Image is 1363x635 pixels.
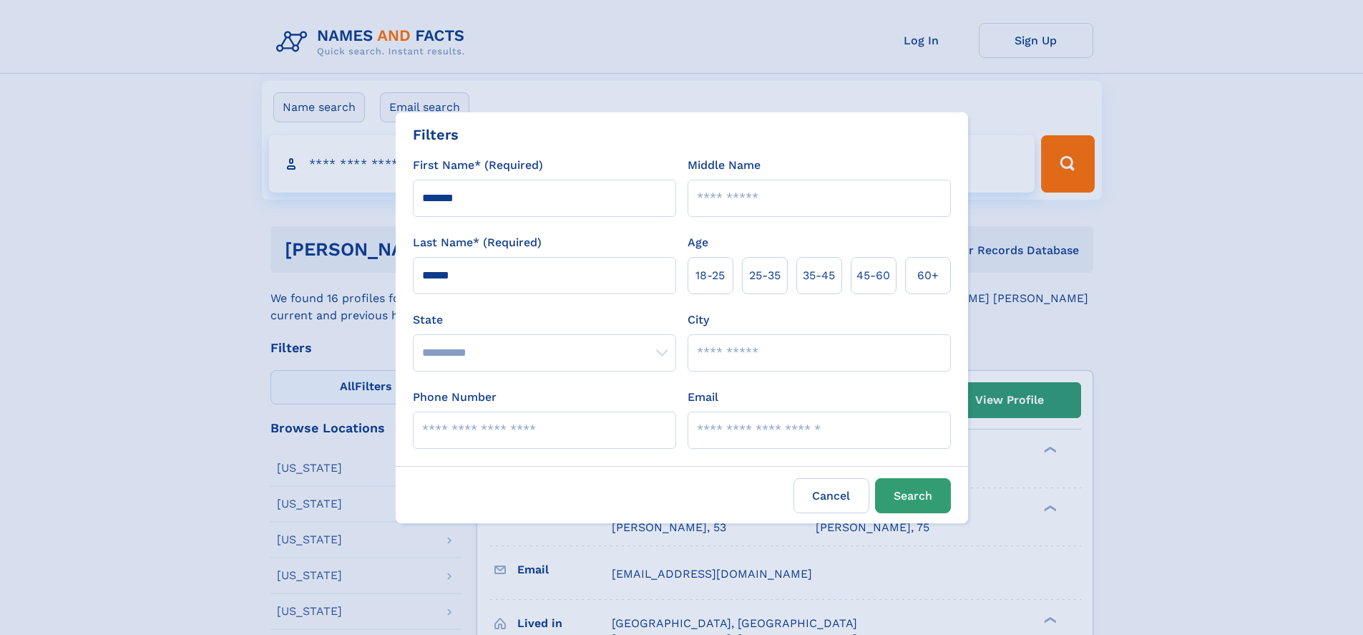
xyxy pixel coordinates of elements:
[413,124,459,145] div: Filters
[793,478,869,513] label: Cancel
[695,267,725,284] span: 18‑25
[413,157,543,174] label: First Name* (Required)
[688,234,708,251] label: Age
[875,478,951,513] button: Search
[413,234,542,251] label: Last Name* (Required)
[803,267,835,284] span: 35‑45
[413,389,497,406] label: Phone Number
[688,157,761,174] label: Middle Name
[688,389,718,406] label: Email
[413,311,676,329] label: State
[688,311,709,329] label: City
[917,267,939,284] span: 60+
[856,267,890,284] span: 45‑60
[749,267,781,284] span: 25‑35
